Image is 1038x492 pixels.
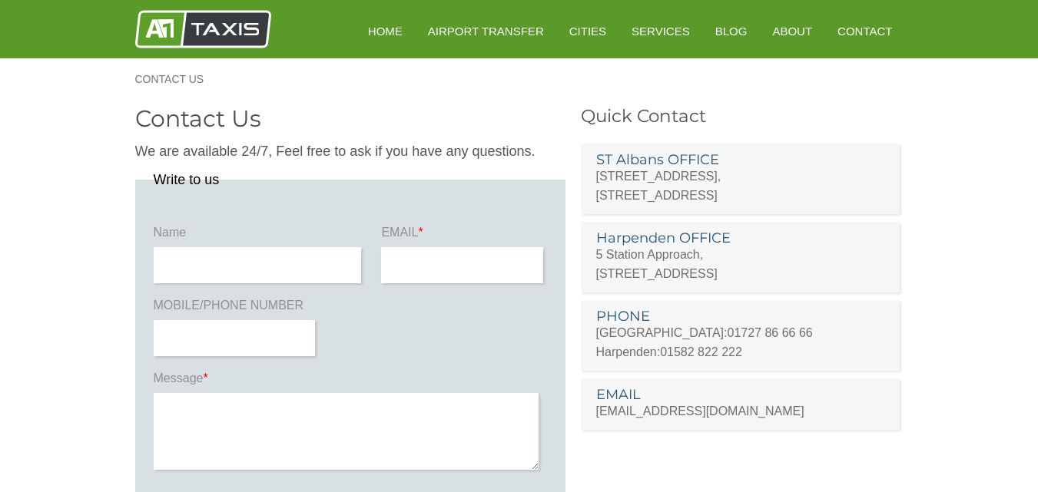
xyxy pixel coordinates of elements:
h3: EMAIL [596,388,885,401]
p: 5 Station Approach, [STREET_ADDRESS] [596,245,885,283]
h3: Quick Contact [581,107,904,125]
a: Contact Us [135,74,220,84]
p: We are available 24/7, Feel free to ask if you have any questions. [135,142,565,161]
p: [GEOGRAPHIC_DATA]: [596,323,885,342]
h3: ST Albans OFFICE [596,153,885,167]
a: 01582 822 222 [660,345,742,358]
h3: Harpenden OFFICE [596,231,885,245]
a: Services [621,12,701,50]
label: EMAIL [381,224,546,247]
h3: PHONE [596,309,885,323]
label: Message [154,370,547,393]
a: Airport Transfer [417,12,555,50]
a: 01727 86 66 66 [728,326,813,339]
a: Cities [559,12,617,50]
legend: Write to us [154,173,220,187]
a: Blog [705,12,758,50]
img: A1 Taxis [135,10,271,48]
a: About [761,12,823,50]
label: Name [154,224,366,247]
label: MOBILE/PHONE NUMBER [154,297,319,320]
p: Harpenden: [596,342,885,362]
a: Contact [827,12,903,50]
h2: Contact Us [135,107,565,130]
a: [EMAIL_ADDRESS][DOMAIN_NAME] [596,404,804,418]
p: [STREET_ADDRESS], [STREET_ADDRESS] [596,167,885,205]
a: HOME [357,12,413,50]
